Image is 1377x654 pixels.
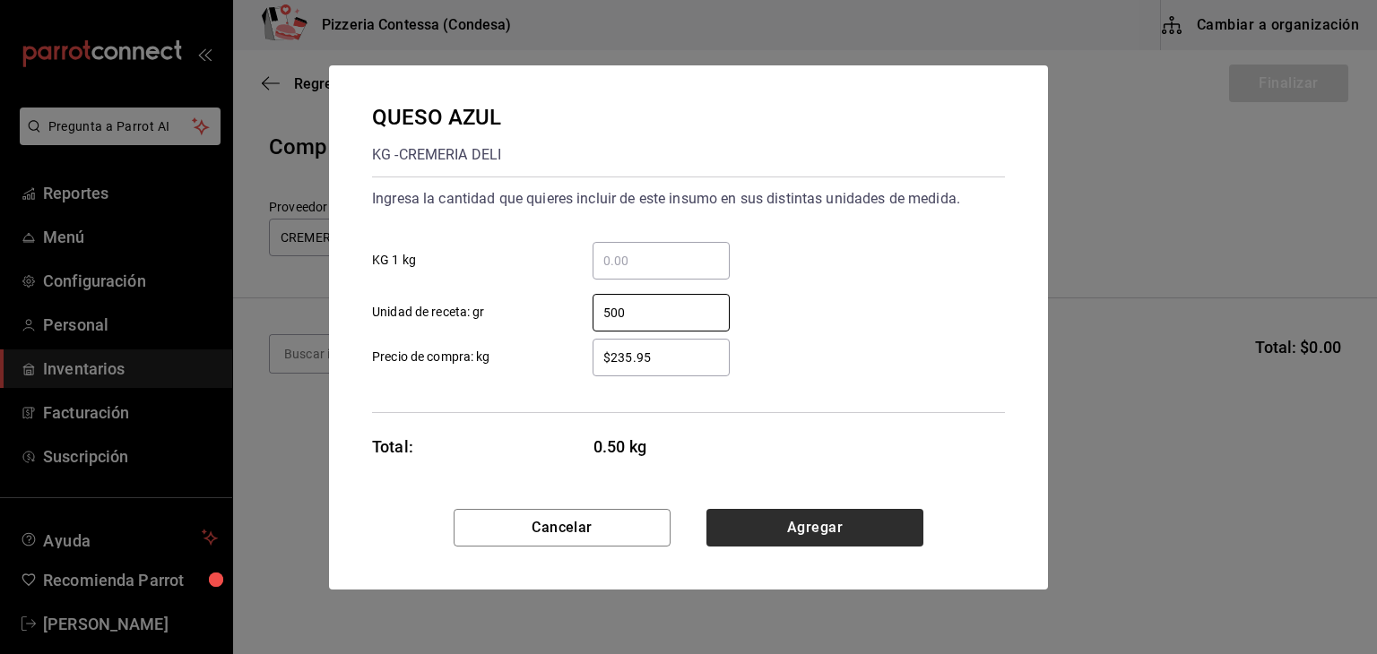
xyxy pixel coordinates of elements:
[372,435,413,459] div: Total:
[454,509,671,546] button: Cancelar
[593,347,730,368] input: Precio de compra: kg
[372,141,501,169] div: KG - CREMERIA DELI
[593,250,730,271] input: KG 1 kg
[706,509,923,546] button: Agregar
[372,303,485,322] span: Unidad de receta: gr
[372,101,501,133] div: QUESO AZUL
[593,302,730,323] input: Unidad de receta: gr
[372,251,416,270] span: KG 1 kg
[593,435,731,459] span: 0.50 kg
[372,185,1005,213] div: Ingresa la cantidad que quieres incluir de este insumo en sus distintas unidades de medida.
[372,348,490,366] span: Precio de compra: kg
